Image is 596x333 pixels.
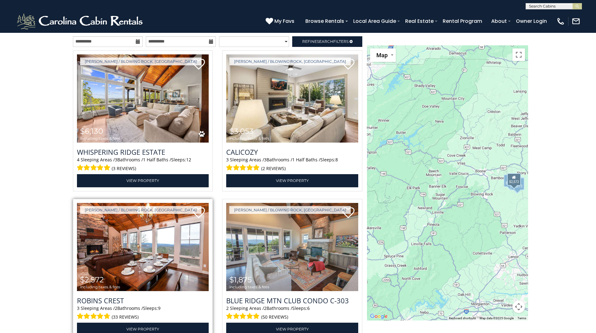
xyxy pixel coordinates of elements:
[158,305,160,311] span: 9
[80,127,103,136] span: $6,130
[261,164,286,173] span: (2 reviews)
[266,17,296,25] a: My Favs
[77,203,209,291] a: Robins Crest $2,572 including taxes & fees
[229,285,269,289] span: including taxes & fees
[229,58,351,65] a: [PERSON_NAME] / Blowing Rock, [GEOGRAPHIC_DATA]
[507,173,521,186] div: $6,130
[350,16,399,27] a: Local Area Guide
[307,305,310,311] span: 6
[504,174,517,187] div: $1,875
[226,147,358,157] a: Calicozy
[376,52,388,58] span: Map
[77,305,79,311] span: 3
[229,206,351,214] a: [PERSON_NAME] / Blowing Rock, [GEOGRAPHIC_DATA]
[261,313,288,321] span: (50 reviews)
[226,305,229,311] span: 2
[512,48,525,61] button: Toggle fullscreen view
[112,164,136,173] span: (3 reviews)
[264,157,267,163] span: 3
[274,17,294,25] span: My Favs
[77,54,209,143] img: Whispering Ridge Estate
[511,178,524,190] div: $3,272
[77,296,209,305] a: Robins Crest
[556,17,565,26] img: phone-regular-white.png
[572,17,580,26] img: mail-regular-white.png
[229,275,252,284] span: $1,875
[77,157,79,163] span: 4
[402,16,437,27] a: Real Estate
[115,157,117,163] span: 3
[292,157,320,163] span: 1 Half Baths /
[226,54,358,143] img: Calicozy
[317,39,333,44] span: Search
[449,316,476,320] button: Keyboard shortcuts
[77,305,209,321] div: Sleeping Areas / Bathrooms / Sleeps:
[77,157,209,173] div: Sleeping Areas / Bathrooms / Sleeps:
[226,54,358,143] a: Calicozy $3,053 including taxes & fees
[229,127,254,136] span: $3,053
[80,58,201,65] a: [PERSON_NAME] / Blowing Rock, [GEOGRAPHIC_DATA]
[16,12,145,31] img: White-1-2.png
[186,157,191,163] span: 12
[226,174,358,187] a: View Property
[480,316,514,320] span: Map data ©2025 Google
[302,39,349,44] span: Refine Filters
[513,16,550,27] a: Owner Login
[440,16,485,27] a: Rental Program
[292,36,362,47] a: RefineSearchFilters
[229,136,269,140] span: including taxes & fees
[510,178,524,190] div: $3,053
[335,157,338,163] span: 8
[115,305,117,311] span: 2
[488,16,510,27] a: About
[77,174,209,187] a: View Property
[112,313,139,321] span: (33 reviews)
[226,203,358,291] a: Blue Ridge Mtn Club Condo C-303 $1,875 including taxes & fees
[77,147,209,157] a: Whispering Ridge Estate
[370,48,396,62] button: Change map style
[507,173,521,186] div: $2,572
[77,54,209,143] a: Whispering Ridge Estate $6,130 including taxes & fees
[77,203,209,291] img: Robins Crest
[143,157,171,163] span: 1 Half Baths /
[369,312,389,320] a: Open this area in Google Maps (opens a new window)
[264,305,267,311] span: 2
[302,16,347,27] a: Browse Rentals
[226,296,358,305] a: Blue Ridge Mtn Club Condo C-303
[226,305,358,321] div: Sleeping Areas / Bathrooms / Sleeps:
[80,206,201,214] a: [PERSON_NAME] / Blowing Rock, [GEOGRAPHIC_DATA]
[517,316,526,320] a: Terms (opens in new tab)
[226,203,358,291] img: Blue Ridge Mtn Club Condo C-303
[226,157,358,173] div: Sleeping Areas / Bathrooms / Sleeps:
[80,275,104,284] span: $2,572
[369,312,389,320] img: Google
[226,157,229,163] span: 3
[80,136,120,140] span: including taxes & fees
[512,300,525,313] button: Map camera controls
[80,285,120,289] span: including taxes & fees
